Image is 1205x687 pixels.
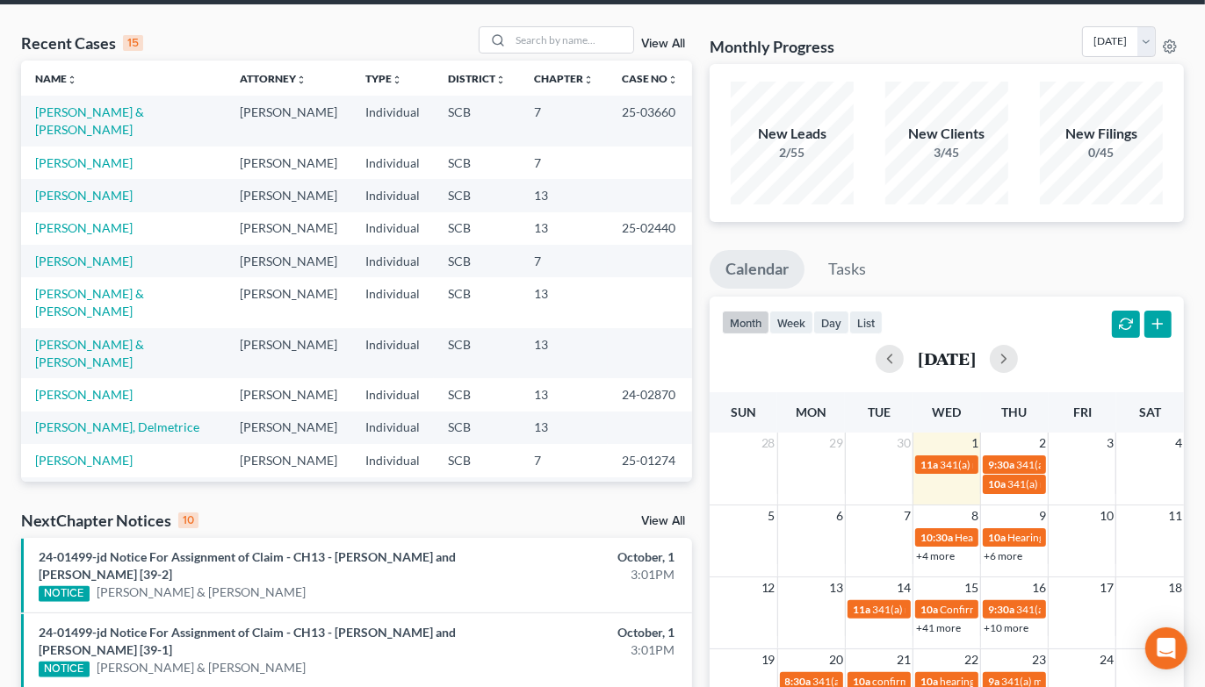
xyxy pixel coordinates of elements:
a: +4 more [916,549,955,562]
h2: [DATE] [918,349,976,368]
span: 19 [760,649,777,670]
span: 2 [1037,433,1048,454]
span: 341(a) meeting for [PERSON_NAME] & [PERSON_NAME] [872,603,1135,616]
a: View All [641,38,685,50]
a: +41 more [916,621,961,634]
a: [PERSON_NAME] & [PERSON_NAME] [35,337,144,369]
span: 10a [920,603,938,616]
td: 13 [520,179,608,211]
span: Fri [1073,404,1092,419]
td: [PERSON_NAME] [226,444,351,476]
span: 17 [1098,577,1115,598]
a: [PERSON_NAME] & [PERSON_NAME] [35,104,144,137]
a: View All [641,515,685,527]
a: Chapterunfold_more [534,72,594,85]
span: 341(a) meeting for [PERSON_NAME] [1016,603,1186,616]
td: Individual [351,444,434,476]
span: Tue [868,404,891,419]
button: week [769,311,813,334]
span: 4 [1173,433,1184,454]
td: [PERSON_NAME] [226,378,351,411]
td: 25-02440 [608,212,692,245]
div: October, 1 [474,624,675,641]
span: 10a [988,477,1006,490]
button: day [813,311,849,334]
td: 25-01274 [608,444,692,476]
i: unfold_more [583,75,594,85]
td: SCB [434,444,520,476]
div: New Clients [885,124,1008,144]
td: Individual [351,147,434,179]
span: 14 [895,577,913,598]
span: 8 [970,505,980,526]
a: 24-01499-jd Notice For Assignment of Claim - CH13 - [PERSON_NAME] and [PERSON_NAME] [39-2] [39,549,456,582]
div: NOTICE [39,662,90,677]
span: 10:30a [920,531,953,544]
td: [PERSON_NAME] [226,179,351,211]
td: 7 [520,477,608,510]
span: 20 [827,649,845,670]
td: 24-02870 [608,378,692,411]
span: 21 [895,649,913,670]
a: [PERSON_NAME] [35,155,133,170]
div: 2/55 [731,144,854,161]
td: 7 [520,147,608,179]
td: SCB [434,96,520,146]
span: 9 [1037,505,1048,526]
a: Case Nounfold_more [622,72,678,85]
span: 11a [920,458,938,471]
td: Individual [351,477,434,510]
span: 29 [827,433,845,454]
td: [PERSON_NAME] [226,477,351,510]
td: Individual [351,328,434,378]
div: New Leads [731,124,854,144]
button: month [722,311,769,334]
a: Attorneyunfold_more [240,72,307,85]
td: SCB [434,378,520,411]
span: 1 [970,433,980,454]
td: Individual [351,179,434,211]
div: 3:01PM [474,641,675,659]
a: Nameunfold_more [35,72,77,85]
td: SCB [434,411,520,444]
td: Individual [351,212,434,245]
td: [PERSON_NAME] [226,328,351,378]
span: Sat [1139,404,1161,419]
span: 22 [963,649,980,670]
span: 13 [827,577,845,598]
span: Thu [1002,404,1028,419]
span: 11 [1166,505,1184,526]
td: [PERSON_NAME] [226,147,351,179]
i: unfold_more [296,75,307,85]
a: [PERSON_NAME] [35,453,133,468]
td: Individual [351,378,434,411]
a: [PERSON_NAME] [35,188,133,203]
a: [PERSON_NAME] [35,387,133,402]
td: 7 [520,96,608,146]
div: 3:01PM [474,566,675,583]
span: 341(a) meeting for [PERSON_NAME] [1016,458,1186,471]
div: NextChapter Notices [21,510,198,531]
td: SCB [434,212,520,245]
input: Search by name... [510,27,633,53]
div: New Filings [1040,124,1163,144]
span: 9:30a [988,603,1014,616]
span: Wed [932,404,961,419]
td: SCB [434,245,520,277]
td: [PERSON_NAME] [226,411,351,444]
td: Individual [351,277,434,327]
div: Recent Cases [21,32,143,54]
span: 16 [1030,577,1048,598]
span: 5 [767,505,777,526]
i: unfold_more [667,75,678,85]
span: 23 [1030,649,1048,670]
a: [PERSON_NAME] [35,220,133,235]
span: 10a [988,531,1006,544]
td: Individual [351,411,434,444]
span: 11a [853,603,870,616]
a: [PERSON_NAME] & [PERSON_NAME] [35,286,144,318]
td: [PERSON_NAME] [226,96,351,146]
a: Districtunfold_more [448,72,506,85]
a: Typeunfold_more [365,72,402,85]
a: [PERSON_NAME] & [PERSON_NAME] [97,583,306,601]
